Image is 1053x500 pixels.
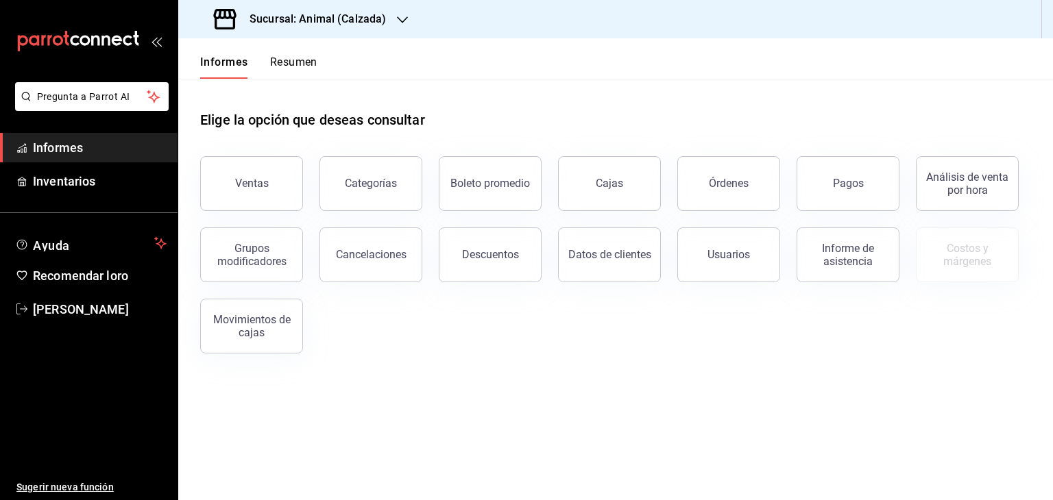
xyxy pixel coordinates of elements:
[707,248,750,261] font: Usuarios
[833,177,864,190] font: Pagos
[916,156,1019,211] button: Análisis de venta por hora
[33,238,70,253] font: Ayuda
[943,242,991,268] font: Costos y márgenes
[33,302,129,316] font: [PERSON_NAME]
[235,177,269,190] font: Ventas
[677,156,780,211] button: Órdenes
[319,156,422,211] button: Categorías
[345,177,397,190] font: Categorías
[200,299,303,353] button: Movimientos de cajas
[33,140,83,155] font: Informes
[439,156,542,211] button: Boleto promedio
[450,177,530,190] font: Boleto promedio
[916,227,1019,282] button: Contrata inventarios para ver este informe
[200,112,425,128] font: Elige la opción que deseas consultar
[200,156,303,211] button: Ventas
[797,227,899,282] button: Informe de asistencia
[250,12,386,25] font: Sucursal: Animal (Calzada)
[926,171,1008,197] font: Análisis de venta por hora
[213,313,291,339] font: Movimientos de cajas
[37,91,130,102] font: Pregunta a Parrot AI
[677,227,780,282] button: Usuarios
[200,55,248,68] font: Informes
[797,156,899,211] button: Pagos
[151,36,162,47] button: abrir_cajón_menú
[16,482,114,492] font: Sugerir nueva función
[709,177,749,190] font: Órdenes
[10,99,169,114] a: Pregunta a Parrot AI
[439,227,542,282] button: Descuentos
[558,227,661,282] button: Datos de clientes
[15,82,169,111] button: Pregunta a Parrot AI
[336,248,407,261] font: Cancelaciones
[822,242,874,268] font: Informe de asistencia
[200,55,317,79] div: pestañas de navegación
[462,248,519,261] font: Descuentos
[319,227,422,282] button: Cancelaciones
[200,227,303,282] button: Grupos modificadores
[568,248,651,261] font: Datos de clientes
[270,55,317,68] font: Resumen
[33,174,95,188] font: Inventarios
[217,242,287,268] font: Grupos modificadores
[558,156,661,211] button: Cajas
[596,177,623,190] font: Cajas
[33,268,128,283] font: Recomendar loro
